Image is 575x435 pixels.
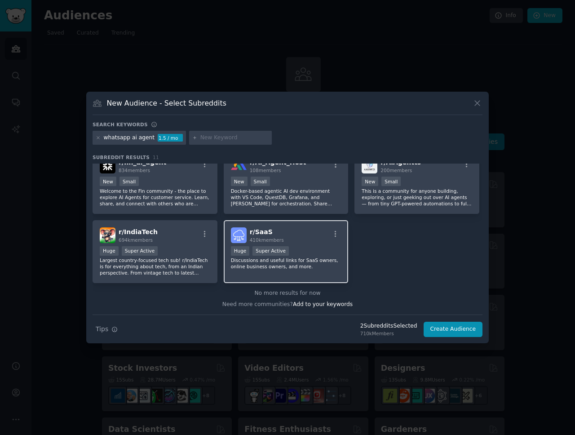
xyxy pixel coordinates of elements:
[231,246,250,256] div: Huge
[250,228,273,235] span: r/ SaaS
[100,257,210,276] p: Largest country-focused tech sub! r/IndiaTech is for everything about tech, from an Indian perspe...
[250,168,281,173] span: 108 members
[119,177,139,186] div: Small
[362,158,377,173] img: AiAgentts
[251,177,270,186] div: Small
[200,134,269,142] input: New Keyword
[158,134,183,142] div: 1.5 / mo
[153,155,159,160] span: 11
[360,322,417,330] div: 2 Subreddit s Selected
[107,98,226,108] h3: New Audience - Select Subreddits
[119,228,158,235] span: r/ IndiaTech
[100,227,115,243] img: IndiaTech
[100,188,210,207] p: Welcome to the Fin community - the place to explore AI Agents for customer service. Learn, share,...
[231,177,248,186] div: New
[93,121,148,128] h3: Search keywords
[293,301,353,307] span: Add to your keywords
[231,227,247,243] img: SaaS
[119,237,153,243] span: 694k members
[93,321,121,337] button: Tips
[104,134,155,142] div: whatsapp ai agent
[231,188,341,207] p: Docker-based agentic AI dev environment with VS Code, QuestDB, Grafana, and [PERSON_NAME] for orc...
[380,159,421,166] span: r/ AiAgentts
[250,159,306,166] span: r/ AI_Agent_Host
[93,289,482,297] div: No more results for now
[231,257,341,270] p: Discussions and useful links for SaaS owners, online business owners, and more.
[424,322,483,337] button: Create Audience
[119,159,166,166] span: r/ fin_ai_agent
[119,168,150,173] span: 834 members
[231,158,247,173] img: AI_Agent_Host
[252,246,289,256] div: Super Active
[93,297,482,309] div: Need more communities?
[362,177,378,186] div: New
[96,324,108,334] span: Tips
[100,158,115,173] img: fin_ai_agent
[381,177,401,186] div: Small
[100,246,119,256] div: Huge
[122,246,158,256] div: Super Active
[380,168,412,173] span: 200 members
[362,188,472,207] p: This is a community for anyone building, exploring, or just geeking out over AI agents — from tin...
[250,237,284,243] span: 410k members
[93,154,150,160] span: Subreddit Results
[360,330,417,337] div: 710k Members
[100,177,116,186] div: New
